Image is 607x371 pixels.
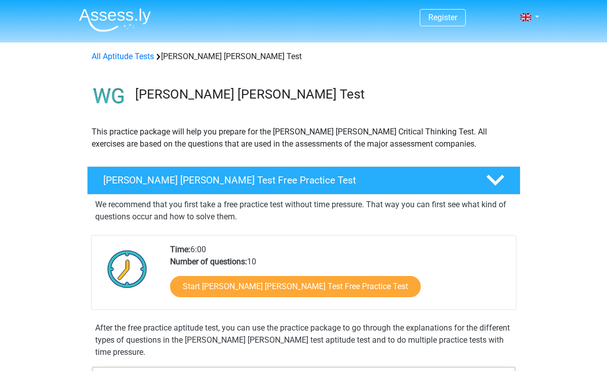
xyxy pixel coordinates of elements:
h4: [PERSON_NAME] [PERSON_NAME] Test Free Practice Test [103,174,470,186]
div: [PERSON_NAME] [PERSON_NAME] Test [88,51,520,63]
img: Clock [102,244,153,294]
b: Number of questions: [170,257,247,266]
a: [PERSON_NAME] [PERSON_NAME] Test Free Practice Test [83,166,524,195]
b: Time: [170,245,190,254]
a: Start [PERSON_NAME] [PERSON_NAME] Test Free Practice Test [170,276,421,297]
div: 6:00 10 [163,244,515,309]
div: After the free practice aptitude test, you can use the practice package to go through the explana... [91,322,516,358]
p: This practice package will help you prepare for the [PERSON_NAME] [PERSON_NAME] Critical Thinking... [92,126,516,150]
img: watson glaser test [88,75,131,118]
img: Assessly [79,8,151,32]
p: We recommend that you first take a free practice test without time pressure. That way you can fir... [95,199,512,223]
a: Register [428,13,457,22]
h3: [PERSON_NAME] [PERSON_NAME] Test [135,86,512,102]
a: All Aptitude Tests [92,52,154,61]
